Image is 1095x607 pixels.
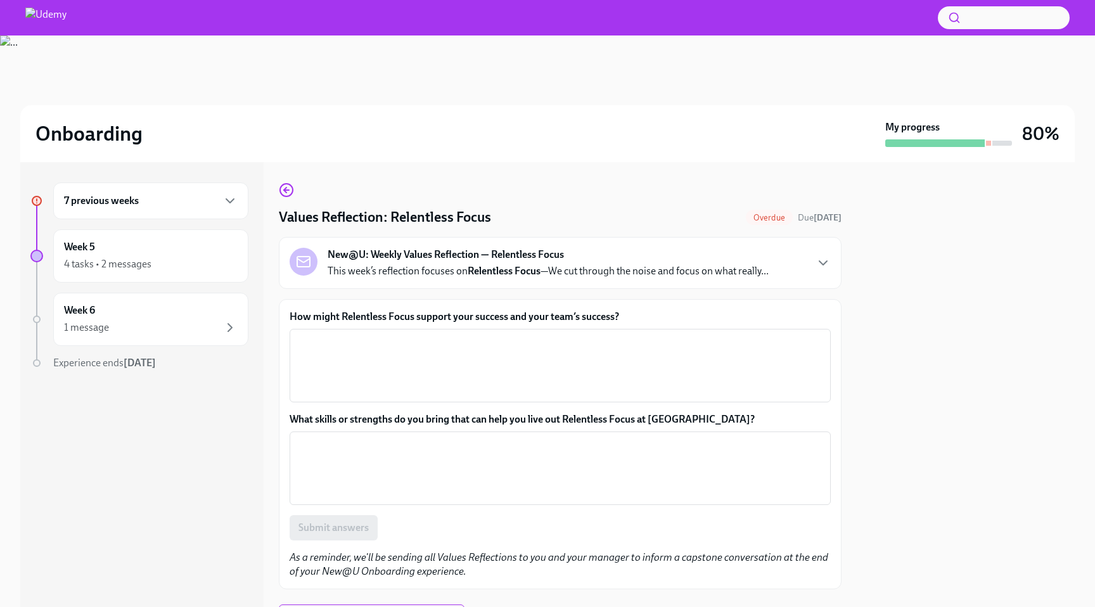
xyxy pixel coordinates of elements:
a: Week 61 message [30,293,248,346]
p: This week’s reflection focuses on —We cut through the noise and focus on what really... [328,264,769,278]
span: Experience ends [53,357,156,369]
span: Due [798,212,842,223]
div: 4 tasks • 2 messages [64,257,151,271]
div: 1 message [64,321,109,335]
label: What skills or strengths do you bring that can help you live out Relentless Focus at [GEOGRAPHIC_... [290,412,831,426]
strong: [DATE] [124,357,156,369]
span: Overdue [746,213,793,222]
a: Week 54 tasks • 2 messages [30,229,248,283]
label: How might Relentless Focus support your success and your team’s success? [290,310,831,324]
h2: Onboarding [35,121,143,146]
h3: 80% [1022,122,1060,145]
em: As a reminder, we'll be sending all Values Reflections to you and your manager to inform a capsto... [290,551,828,577]
strong: New@U: Weekly Values Reflection — Relentless Focus [328,248,564,262]
strong: My progress [885,120,940,134]
h4: Values Reflection: Relentless Focus [279,208,491,227]
h6: Week 6 [64,303,95,317]
strong: [DATE] [814,212,842,223]
img: Udemy [25,8,67,28]
h6: 7 previous weeks [64,194,139,208]
h6: Week 5 [64,240,95,254]
strong: Relentless Focus [468,265,541,277]
div: 7 previous weeks [53,182,248,219]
